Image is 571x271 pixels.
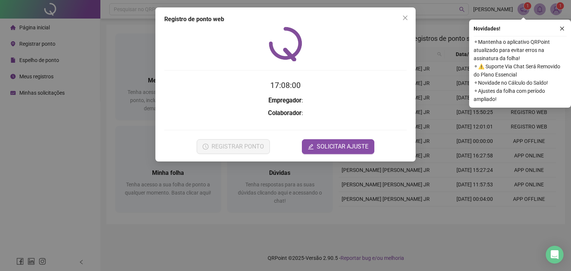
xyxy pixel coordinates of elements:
button: REGISTRAR PONTO [197,139,270,154]
span: ⚬ Mantenha o aplicativo QRPoint atualizado para evitar erros na assinatura da folha! [474,38,567,62]
h3: : [164,96,407,105]
button: editSOLICITAR AJUSTE [302,139,374,154]
span: SOLICITAR AJUSTE [317,142,368,151]
strong: Colaborador [268,110,301,117]
div: Open Intercom Messenger [546,246,564,264]
div: Registro de ponto web [164,15,407,24]
span: ⚬ ⚠️ Suporte Via Chat Será Removido do Plano Essencial [474,62,567,79]
time: 17:08:00 [270,81,301,90]
h3: : [164,108,407,118]
span: edit [308,144,314,150]
img: QRPoint [269,27,302,61]
button: Close [399,12,411,24]
span: ⚬ Novidade no Cálculo do Saldo! [474,79,567,87]
span: close [559,26,565,31]
span: ⚬ Ajustes da folha com período ampliado! [474,87,567,103]
span: Novidades ! [474,25,500,33]
span: close [402,15,408,21]
strong: Empregador [268,97,301,104]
